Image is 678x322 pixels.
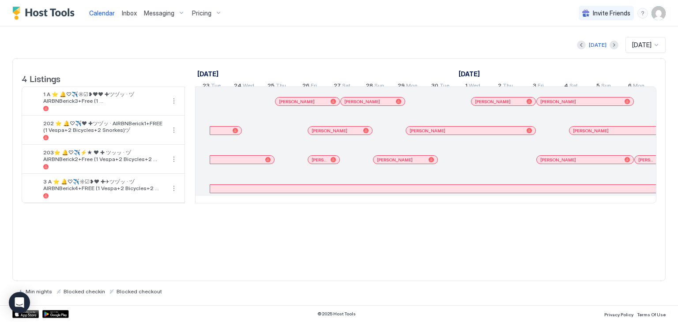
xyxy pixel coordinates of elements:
[588,40,608,50] button: [DATE]
[192,9,211,17] span: Pricing
[610,41,618,49] button: Next month
[89,9,115,17] span: Calendar
[469,82,480,91] span: Wed
[596,82,600,91] span: 5
[637,309,666,318] a: Terms Of Use
[456,67,482,80] a: October 1, 2025
[12,7,79,20] a: Host Tools Logo
[429,80,452,93] a: September 30, 2025
[26,288,52,295] span: Min nights
[540,99,576,105] span: [PERSON_NAME]
[169,183,179,194] button: More options
[538,82,544,91] span: Fri
[632,41,652,49] span: [DATE]
[195,67,221,80] a: September 23, 2025
[377,157,413,163] span: [PERSON_NAME]
[463,80,482,93] a: October 1, 2025
[364,80,386,93] a: September 28, 2025
[169,183,179,194] div: menu
[577,41,586,49] button: Previous month
[475,99,511,105] span: [PERSON_NAME]
[312,157,327,163] span: [PERSON_NAME] G S
[27,181,41,195] div: listing image
[300,80,319,93] a: September 26, 2025
[211,82,221,91] span: Tue
[366,82,373,91] span: 28
[276,82,286,91] span: Thu
[12,310,39,318] a: App Store
[311,82,317,91] span: Fri
[169,125,179,135] div: menu
[169,154,179,165] div: menu
[234,82,241,91] span: 24
[43,178,165,191] span: 3 A ⭐️ 🔔♡✈️☼☑❥❤ ✚✈ツヅッ · ヅAIRBNBerick4+FREE (1 Vespa+2 Bicycles+2 Snorkes)ヅ
[564,82,568,91] span: 4
[562,80,580,93] a: October 4, 2025
[503,82,513,91] span: Thu
[540,157,576,163] span: [PERSON_NAME]
[593,9,630,17] span: Invite Friends
[89,8,115,18] a: Calendar
[27,94,41,108] div: listing image
[637,312,666,317] span: Terms Of Use
[498,82,501,91] span: 2
[267,82,275,91] span: 25
[169,96,179,106] div: menu
[465,82,467,91] span: 1
[569,82,578,91] span: Sat
[395,80,420,93] a: September 29, 2025
[317,311,356,317] span: © 2025 Host Tools
[302,82,309,91] span: 26
[144,9,174,17] span: Messaging
[43,120,165,133] span: 202 ⭐️ 🔔♡✈️❤ ✚ツヅッ · AIRBNBerick1+FREE (1 Vespa+2 Bicycles+2 Snorkes)ヅ
[652,6,666,20] div: User profile
[43,149,165,162] span: 203⭐️ 🔔♡✈️⚡★ ❤ ✚ ツッッ · ヅAIRBNBerick2+Free (1 Vespa+2 Bicycles+2 Snorkes)ヅ
[410,128,445,134] span: [PERSON_NAME]
[265,80,288,93] a: September 25, 2025
[573,128,609,134] span: [PERSON_NAME]
[9,292,30,313] div: Open Intercom Messenger
[42,310,69,318] a: Google Play Store
[312,128,347,134] span: [PERSON_NAME]
[496,80,515,93] a: October 2, 2025
[594,80,613,93] a: October 5, 2025
[22,71,60,85] span: 4 Listings
[331,80,353,93] a: September 27, 2025
[406,82,418,91] span: Mon
[232,80,256,93] a: September 24, 2025
[533,82,536,91] span: 3
[637,8,648,19] div: menu
[531,80,546,93] a: October 3, 2025
[601,82,611,91] span: Sun
[398,82,405,91] span: 29
[43,91,165,104] span: 1 A ⭐️ 🔔♡✈️☼☑❥❤❤ ✚ツヅッ · ヅAIRBNBerick3+Free (1 Vespa+2Bicycles+2Snorkes)ヅ
[440,82,449,91] span: Tue
[122,8,137,18] a: Inbox
[169,154,179,165] button: More options
[243,82,254,91] span: Wed
[628,82,632,91] span: 6
[342,82,350,91] span: Sat
[27,152,41,166] div: listing image
[344,99,380,105] span: [PERSON_NAME]
[431,82,438,91] span: 30
[279,99,315,105] span: [PERSON_NAME]
[374,82,384,91] span: Sun
[122,9,137,17] span: Inbox
[200,80,223,93] a: September 23, 2025
[626,80,647,93] a: October 6, 2025
[604,309,633,318] a: Privacy Policy
[633,82,644,91] span: Mon
[169,125,179,135] button: More options
[638,157,654,163] span: [PERSON_NAME]
[203,82,210,91] span: 23
[589,41,606,49] div: [DATE]
[334,82,341,91] span: 27
[169,96,179,106] button: More options
[64,288,105,295] span: Blocked checkin
[604,312,633,317] span: Privacy Policy
[117,288,162,295] span: Blocked checkout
